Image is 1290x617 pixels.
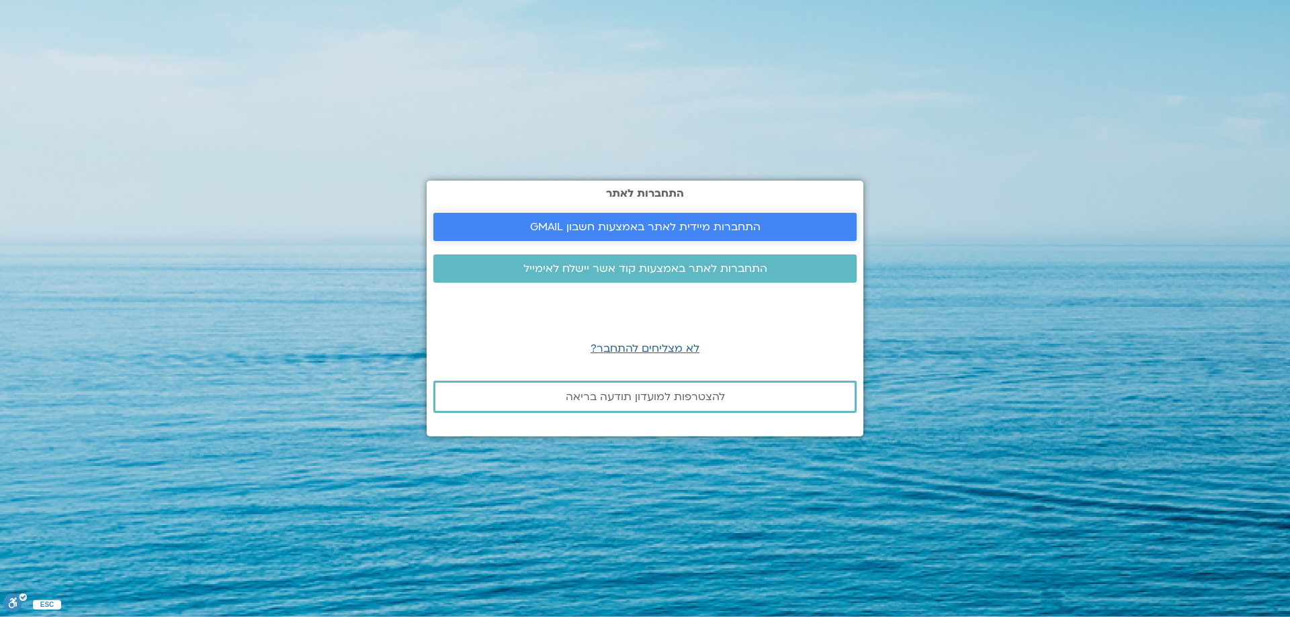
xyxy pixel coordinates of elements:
[433,254,857,283] a: התחברות לאתר באמצעות קוד אשר יישלח לאימייל
[530,221,761,233] span: התחברות מיידית לאתר באמצעות חשבון GMAIL
[566,391,725,403] span: להצטרפות למועדון תודעה בריאה
[433,381,857,413] a: להצטרפות למועדון תודעה בריאה
[591,341,699,356] a: לא מצליחים להתחבר?
[433,213,857,241] a: התחברות מיידית לאתר באמצעות חשבון GMAIL
[433,187,857,199] h2: התחברות לאתר
[523,263,767,275] span: התחברות לאתר באמצעות קוד אשר יישלח לאימייל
